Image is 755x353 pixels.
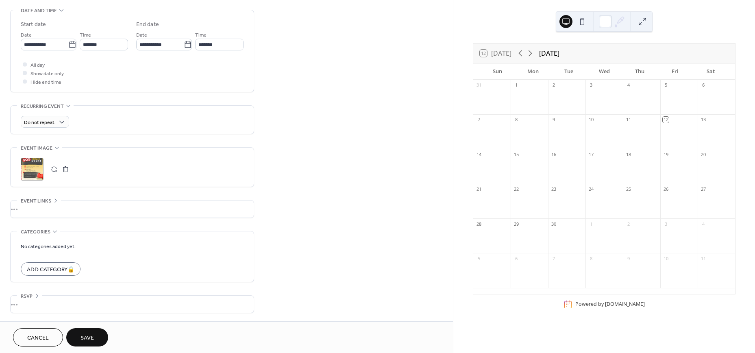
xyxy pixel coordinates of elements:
[476,151,482,157] div: 14
[136,20,159,29] div: End date
[21,144,52,153] span: Event image
[700,255,706,261] div: 11
[21,7,57,15] span: Date and time
[21,158,44,181] div: ;
[516,63,551,80] div: Mon
[136,31,147,39] span: Date
[625,186,631,192] div: 25
[663,255,669,261] div: 10
[21,228,50,236] span: Categories
[663,151,669,157] div: 19
[30,61,45,70] span: All day
[663,82,669,88] div: 5
[575,301,645,308] div: Powered by
[21,31,32,39] span: Date
[588,186,594,192] div: 24
[550,255,557,261] div: 7
[11,296,254,313] div: •••
[550,151,557,157] div: 16
[700,117,706,123] div: 13
[663,186,669,192] div: 26
[480,63,515,80] div: Sun
[550,117,557,123] div: 9
[476,221,482,227] div: 28
[663,117,669,123] div: 12
[693,63,729,80] div: Sat
[11,200,254,218] div: •••
[588,82,594,88] div: 3
[700,221,706,227] div: 4
[588,221,594,227] div: 1
[700,186,706,192] div: 27
[30,70,64,78] span: Show date only
[625,82,631,88] div: 4
[476,255,482,261] div: 5
[622,63,657,80] div: Thu
[24,118,54,127] span: Do not repeat
[657,63,693,80] div: Fri
[66,328,108,346] button: Save
[551,63,586,80] div: Tue
[80,31,91,39] span: Time
[550,186,557,192] div: 23
[586,63,622,80] div: Wed
[663,221,669,227] div: 3
[513,117,519,123] div: 8
[513,221,519,227] div: 29
[588,151,594,157] div: 17
[625,255,631,261] div: 9
[21,102,64,111] span: Recurring event
[81,334,94,342] span: Save
[588,255,594,261] div: 8
[588,117,594,123] div: 10
[700,151,706,157] div: 20
[21,197,51,205] span: Event links
[625,117,631,123] div: 11
[539,48,559,58] div: [DATE]
[21,292,33,301] span: RSVP
[13,328,63,346] button: Cancel
[550,221,557,227] div: 30
[195,31,207,39] span: Time
[513,186,519,192] div: 22
[476,82,482,88] div: 31
[30,78,61,87] span: Hide end time
[625,151,631,157] div: 18
[605,301,645,308] a: [DOMAIN_NAME]
[27,334,49,342] span: Cancel
[476,186,482,192] div: 21
[476,117,482,123] div: 7
[700,82,706,88] div: 6
[21,20,46,29] div: Start date
[513,82,519,88] div: 1
[513,255,519,261] div: 6
[513,151,519,157] div: 15
[21,242,76,251] span: No categories added yet.
[550,82,557,88] div: 2
[625,221,631,227] div: 2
